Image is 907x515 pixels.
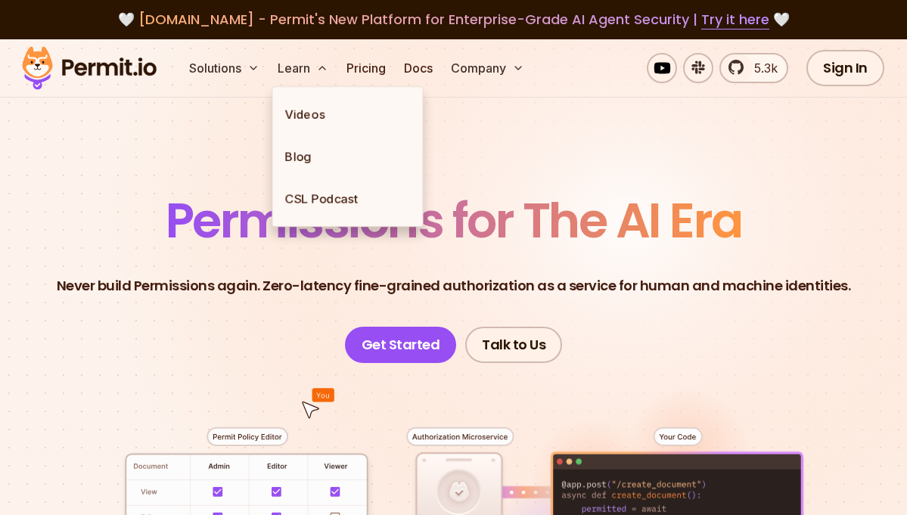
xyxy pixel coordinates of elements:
[465,327,562,363] a: Talk to Us
[273,178,423,220] a: CSL Podcast
[166,187,742,254] span: Permissions for The AI Era
[57,275,851,296] p: Never build Permissions again. Zero-latency fine-grained authorization as a service for human and...
[445,53,530,83] button: Company
[340,53,392,83] a: Pricing
[272,53,334,83] button: Learn
[273,93,423,135] a: Videos
[398,53,439,83] a: Docs
[719,53,788,83] a: 5.3k
[183,53,266,83] button: Solutions
[273,135,423,178] a: Blog
[36,9,871,30] div: 🤍 🤍
[345,327,457,363] a: Get Started
[15,42,163,94] img: Permit logo
[701,10,769,29] a: Try it here
[806,50,884,86] a: Sign In
[138,10,769,29] span: [DOMAIN_NAME] - Permit's New Platform for Enterprise-Grade AI Agent Security |
[745,59,778,77] span: 5.3k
